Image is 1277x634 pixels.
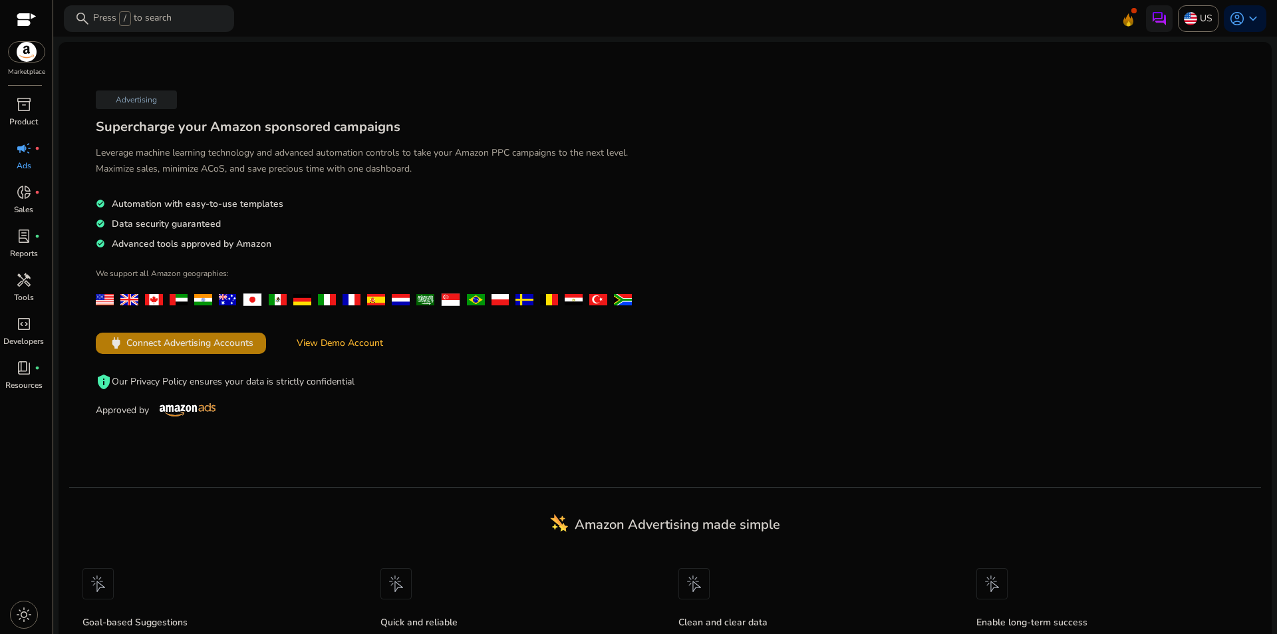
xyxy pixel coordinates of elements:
p: Advertising [96,90,177,109]
span: keyboard_arrow_down [1245,11,1261,27]
p: US [1200,7,1212,30]
span: code_blocks [16,316,32,332]
span: Connect Advertising Accounts [126,336,253,350]
span: Advanced tools approved by Amazon [112,238,271,250]
span: / [119,11,131,26]
button: View Demo Account [276,333,404,354]
span: fiber_manual_record [35,234,40,239]
mat-icon: privacy_tip [96,374,112,390]
p: Developers [3,335,44,347]
h3: Supercharge your Amazon sponsored campaigns [96,119,638,135]
span: light_mode [16,607,32,623]
span: Automation with easy-to-use templates [112,198,283,210]
h5: Enable long-term success [976,617,1248,629]
span: Data security guaranteed [112,218,221,230]
span: book_4 [16,360,32,376]
img: us.svg [1184,12,1197,25]
span: Amazon Advertising made simple [575,516,780,534]
mat-icon: check_circle [96,238,105,249]
span: fiber_manual_record [35,146,40,151]
span: handyman [16,272,32,288]
mat-icon: check_circle [96,198,105,210]
h4: We support all Amazon geographies: [96,268,638,289]
span: fiber_manual_record [35,365,40,371]
mat-icon: check_circle [96,218,105,230]
p: Press to search [93,11,172,26]
span: View Demo Account [297,336,383,350]
span: donut_small [16,184,32,200]
h5: Clean and clear data [678,617,950,629]
p: Approved by [96,403,638,417]
p: Tools [14,291,34,303]
span: inventory_2 [16,96,32,112]
p: Resources [5,379,43,391]
span: lab_profile [16,228,32,244]
span: search [74,11,90,27]
button: powerConnect Advertising Accounts [96,333,266,354]
span: fiber_manual_record [35,190,40,195]
h5: Quick and reliable [380,617,652,629]
p: Marketplace [8,67,45,77]
p: Sales [14,204,33,216]
p: Ads [17,160,31,172]
span: campaign [16,140,32,156]
h5: Goal-based Suggestions [82,617,354,629]
span: power [108,335,124,351]
span: account_circle [1229,11,1245,27]
h5: Leverage machine learning technology and advanced automation controls to take your Amazon PPC cam... [96,145,638,177]
img: amazon.svg [9,42,45,62]
p: Reports [10,247,38,259]
p: Product [9,116,38,128]
p: Our Privacy Policy ensures your data is strictly confidential [96,374,638,390]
